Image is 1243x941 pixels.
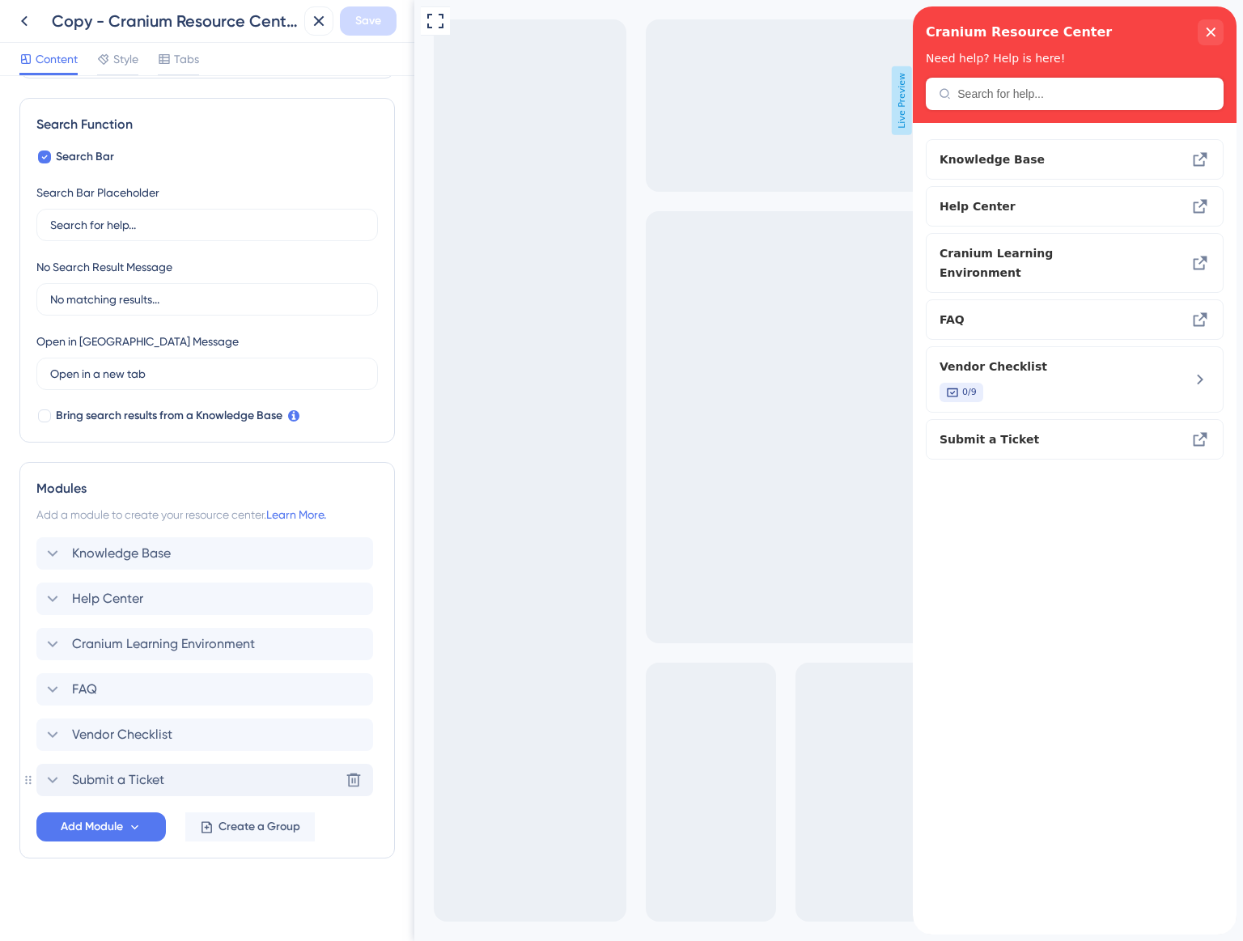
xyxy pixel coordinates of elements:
[13,14,199,38] span: Cranium Resource Center
[49,379,64,392] span: 0/9
[72,544,171,563] span: Knowledge Base
[355,11,381,31] span: Save
[72,770,164,790] span: Submit a Ticket
[218,817,300,837] span: Create a Group
[36,183,159,202] div: Search Bar Placeholder
[11,4,82,23] span: Get Started
[52,10,298,32] div: Copy - Cranium Resource Center
[72,725,172,744] span: Vendor Checklist
[27,190,217,210] span: Help Center
[36,479,378,498] div: Modules
[36,332,239,351] div: Open in [GEOGRAPHIC_DATA] Message
[36,673,378,706] div: FAQ
[72,589,143,608] span: Help Center
[266,508,326,521] a: Learn More.
[285,13,311,39] div: close resource center
[36,49,78,69] span: Content
[56,147,114,167] span: Search Bar
[13,45,152,58] span: Need help? Help is here!
[56,406,282,426] span: Bring search results from a Knowledge Base
[36,115,378,134] div: Search Function
[340,6,397,36] button: Save
[27,143,243,163] span: Knowledge Base
[50,290,364,308] input: No matching results...
[113,49,138,69] span: Style
[45,81,298,94] input: Search for help...
[477,66,498,135] span: Live Preview
[36,583,378,615] div: Help Center
[50,365,364,383] input: Open in a new tab
[27,237,243,276] div: Cranium Learning Environment
[36,257,172,277] div: No Search Result Message
[27,423,243,443] span: Submit a Ticket
[185,812,315,841] button: Create a Group
[36,718,378,751] div: Vendor Checklist
[50,216,364,234] input: Search for help...
[36,812,166,841] button: Add Module
[61,817,123,837] span: Add Module
[72,634,255,654] span: Cranium Learning Environment
[27,237,217,276] span: Cranium Learning Environment
[27,190,243,210] div: Help Center
[174,49,199,69] span: Tabs
[27,303,243,323] span: FAQ
[36,764,378,796] div: Submit a Ticket
[36,508,266,521] span: Add a module to create your resource center.
[36,628,378,660] div: Cranium Learning Environment
[92,8,98,21] div: 3
[27,350,243,396] div: Vendor Checklist
[27,350,243,370] span: Vendor Checklist
[36,537,378,570] div: Knowledge Base
[72,680,97,699] span: FAQ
